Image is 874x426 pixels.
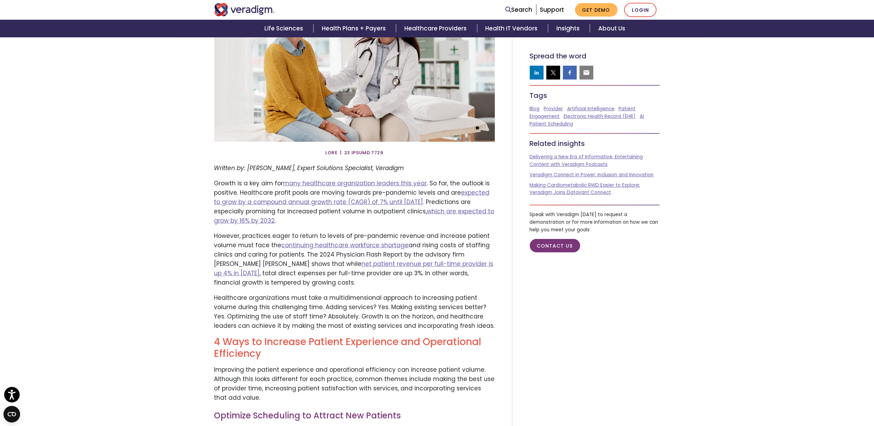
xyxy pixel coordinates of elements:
a: Insights [548,20,590,37]
img: email sharing button [583,69,590,76]
a: Delivering a New Era of Informative, Entertaining Content with Veradigm Podcasts [530,154,643,168]
button: Open CMP widget [3,406,20,423]
img: linkedin sharing button [533,69,540,76]
a: Veradigm Connect in Power: Inclusion and Innovation [530,172,654,178]
img: twitter sharing button [550,69,557,76]
a: many healthcare organization leaders this year [283,179,427,187]
p: Growth is a key aim for . So far, the outlook is positive. Healthcare profit pools are moving tow... [214,179,495,226]
a: Login [624,3,657,17]
a: expected to grow by a compound annual growth rate (CAGR) of 7% until [DATE] [214,188,490,206]
a: Life Sciences [256,20,313,37]
a: Healthcare Providers [396,20,477,37]
iframe: Drift Chat Widget [741,376,866,418]
a: Making Cardiometabolic RWD Easier to Explore: Veradigm Joins Datavant Connect [530,182,640,196]
a: Patient Engagement [530,105,636,120]
a: Health IT Vendors [477,20,548,37]
h2: 4 Ways to Increase Patient Experience and Operational Efficiency [214,336,495,359]
h5: Tags [530,91,660,100]
span: Lore | 23 Ipsumd 7729 [325,147,384,158]
a: Get Demo [575,3,618,17]
p: However, practices eager to return to levels of pre-pandemic revenue and increase patient volume ... [214,231,495,288]
a: continuing healthcare workforce shortage [282,241,409,249]
em: Written by: [PERSON_NAME], Expert Solutions Specialist, Veradigm [214,164,404,172]
h5: Related insights [530,139,660,148]
img: Veradigm logo [214,3,275,16]
p: Speak with Veradigm [DATE] to request a demonstration or for more information on how we can help ... [530,211,660,233]
a: AI Patient Scheduling [530,113,644,127]
img: facebook sharing button [566,69,573,76]
a: Health Plans + Payers [313,20,396,37]
a: Support [540,6,564,14]
a: Blog [530,105,540,112]
a: Contact Us [530,239,580,252]
a: Provider [544,105,563,112]
p: Improving the patient experience and operational efficiency can increase patient volume. Although... [214,365,495,403]
a: Electronic Health Record (EHR) [564,113,636,120]
a: Artificial Intelligence [567,105,615,112]
h5: Spread the word [530,52,660,60]
a: About Us [590,20,633,37]
a: Search [506,5,533,15]
p: Healthcare organizations must take a multidimensional approach to increasing patient volume durin... [214,293,495,331]
h3: Optimize Scheduling to Attract New Patients [214,411,495,421]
